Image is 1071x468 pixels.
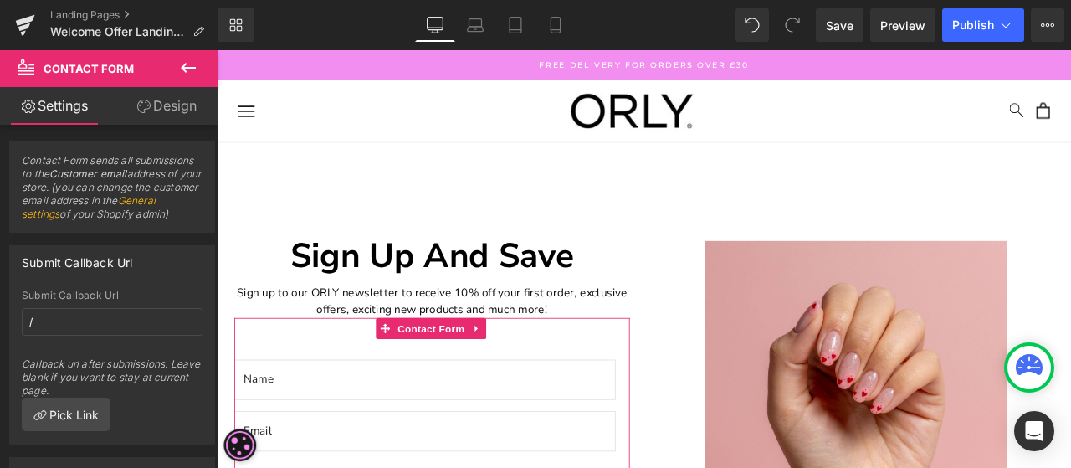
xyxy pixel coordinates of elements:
a: Tablet [495,8,535,42]
b: Customer email [49,167,127,180]
a: Laptop [455,8,495,42]
span: Publish [952,18,994,32]
button: Open navigation [25,65,45,80]
img: ORLY Beauty UK [419,50,566,95]
div: Open Intercom Messenger [1014,411,1054,451]
a: Landing Pages [50,8,218,22]
a: Pick Link [22,398,110,431]
div: Submit Callback Url [22,290,202,301]
a: Preview [870,8,935,42]
span: Welcome Offer Landing Page [50,25,186,39]
button: More [1031,8,1064,42]
button: Undo [735,8,769,42]
div: Callback url after submissions. Leave blank if you want to stay at current page. [22,344,202,398]
img: search [940,63,956,80]
button: Redo [776,8,809,42]
a: Open cart [971,63,987,82]
button: Publish [942,8,1024,42]
a: New Library [218,8,254,42]
p: Sign up to our ORLY newsletter to receive 10% off your first order, exclusive offers, exciting ne... [21,277,489,317]
a: Mobile [535,8,576,42]
span: Contact Form [44,62,134,75]
span: Contact Form [210,317,298,342]
h1: Sign up And Save [21,218,489,270]
a: Expand / Collapse [298,317,320,342]
a: General settings [22,194,156,220]
span: Save [826,17,853,34]
input: Name [21,367,473,414]
span: Contact Form sends all submissions to the address of your store. (you can change the customer ema... [22,154,202,232]
span: Preview [880,17,925,34]
div: Submit Callback Url [22,246,132,270]
a: Desktop [415,8,455,42]
p: FREE DELIVERY FOR ORDERS OVER £30 [13,10,1000,25]
a: Design [112,87,221,125]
